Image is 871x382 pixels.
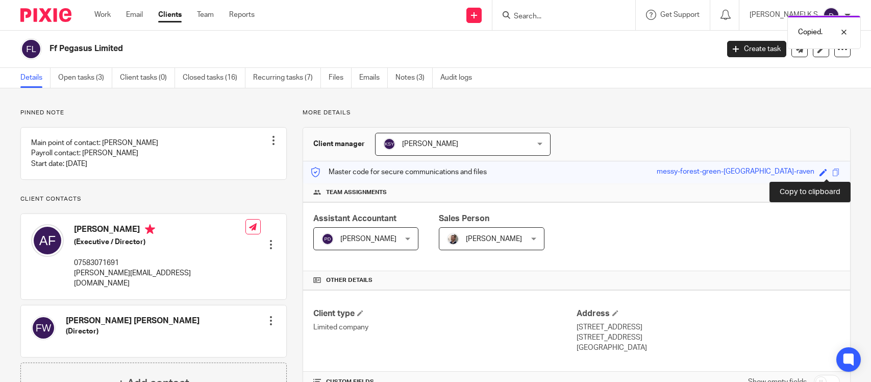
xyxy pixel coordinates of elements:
span: Assistant Accountant [313,214,396,223]
span: Other details [326,276,372,284]
i: Primary [145,224,155,234]
h4: Client type [313,308,577,319]
a: Open tasks (3) [58,68,112,88]
a: Reports [229,10,255,20]
img: svg%3E [31,316,56,340]
h3: Client manager [313,139,365,149]
p: 07583071691 [74,258,245,268]
p: [GEOGRAPHIC_DATA] [577,343,840,353]
a: Work [94,10,111,20]
a: Notes (3) [395,68,433,88]
img: svg%3E [20,38,42,60]
span: [PERSON_NAME] [402,140,458,148]
span: [PERSON_NAME] [340,235,396,243]
img: svg%3E [321,233,334,245]
h4: [PERSON_NAME] [74,224,245,237]
a: Files [329,68,352,88]
p: Limited company [313,322,577,332]
a: Recurring tasks (7) [253,68,321,88]
span: Sales Person [439,214,489,223]
h2: Ff Pegasus Limited [49,43,579,54]
img: Matt%20Circle.png [447,233,459,245]
a: Closed tasks (16) [183,68,245,88]
p: [STREET_ADDRESS] [577,322,840,332]
h4: [PERSON_NAME] [PERSON_NAME] [66,316,200,326]
a: Client tasks (0) [120,68,175,88]
img: svg%3E [383,138,395,150]
p: Copied. [798,27,823,37]
p: Master code for secure communications and files [311,167,487,177]
span: Team assignments [326,188,387,197]
img: svg%3E [823,7,839,23]
a: Emails [359,68,388,88]
h5: (Executive / Director) [74,237,245,247]
a: Team [197,10,214,20]
p: Pinned note [20,109,287,117]
p: [STREET_ADDRESS] [577,332,840,343]
img: Pixie [20,8,71,22]
h4: Address [577,308,840,319]
a: Audit logs [440,68,480,88]
p: More details [303,109,851,117]
div: messy-forest-green-[GEOGRAPHIC_DATA]-raven [657,166,814,178]
span: [PERSON_NAME] [466,235,522,243]
a: Email [126,10,143,20]
h5: (Director) [66,326,200,337]
p: Client contacts [20,195,287,203]
p: [PERSON_NAME][EMAIL_ADDRESS][DOMAIN_NAME] [74,268,245,289]
a: Clients [158,10,182,20]
a: Details [20,68,51,88]
a: Create task [727,41,786,57]
img: svg%3E [31,224,64,257]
